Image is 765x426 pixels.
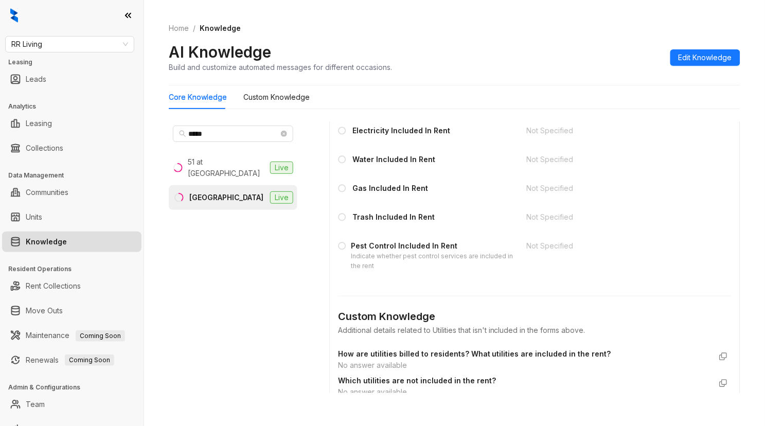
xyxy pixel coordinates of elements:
h3: Leasing [8,58,144,67]
li: Renewals [2,350,141,370]
strong: Which utilities are not included in the rent? [338,376,496,385]
li: / [193,23,195,34]
h3: Admin & Configurations [8,383,144,392]
li: Move Outs [2,300,141,321]
a: Units [26,207,42,227]
div: 51 at [GEOGRAPHIC_DATA] [188,156,266,179]
span: Live [270,191,293,204]
h3: Data Management [8,171,144,180]
div: Indicate whether pest control services are included in the rent [351,252,514,271]
li: Leasing [2,113,141,134]
span: close-circle [281,131,287,137]
li: Rent Collections [2,276,141,296]
a: Leads [26,69,46,90]
a: RenewalsComing Soon [26,350,114,370]
div: Not Specified [526,240,702,252]
div: Electricity Included In Rent [352,125,450,136]
a: Home [167,23,191,34]
span: Knowledge [200,24,241,32]
a: Rent Collections [26,276,81,296]
span: search [179,130,186,137]
li: Team [2,394,141,415]
div: Not Specified [526,183,702,194]
li: Leads [2,69,141,90]
div: Trash Included In Rent [352,211,435,223]
li: Units [2,207,141,227]
div: Custom Knowledge [243,92,310,103]
h3: Resident Operations [8,264,144,274]
div: Gas Included In Rent [352,183,428,194]
a: Leasing [26,113,52,134]
li: Maintenance [2,325,141,346]
span: RR Living [11,37,128,52]
div: Not Specified [526,125,702,136]
span: Coming Soon [65,354,114,366]
div: Additional details related to Utilities that isn't included in the forms above. [338,325,732,336]
div: No answer available [338,360,711,371]
div: Not Specified [526,211,702,223]
div: No answer available [338,386,711,398]
img: logo [10,8,18,23]
a: Move Outs [26,300,63,321]
div: Not Specified [526,154,702,165]
div: Water Included In Rent [352,154,435,165]
div: Custom Knowledge [338,309,732,325]
a: Collections [26,138,63,158]
li: Communities [2,182,141,203]
h2: AI Knowledge [169,42,271,62]
a: Team [26,394,45,415]
div: Build and customize automated messages for different occasions. [169,62,392,73]
div: Core Knowledge [169,92,227,103]
div: [GEOGRAPHIC_DATA] [189,192,263,203]
span: Edit Knowledge [679,52,732,63]
span: Coming Soon [76,330,125,342]
strong: How are utilities billed to residents? What utilities are included in the rent? [338,349,611,358]
button: Edit Knowledge [670,49,740,66]
a: Knowledge [26,232,67,252]
li: Collections [2,138,141,158]
span: Live [270,162,293,174]
h3: Analytics [8,102,144,111]
div: Pest Control Included In Rent [351,240,514,252]
li: Knowledge [2,232,141,252]
a: Communities [26,182,68,203]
